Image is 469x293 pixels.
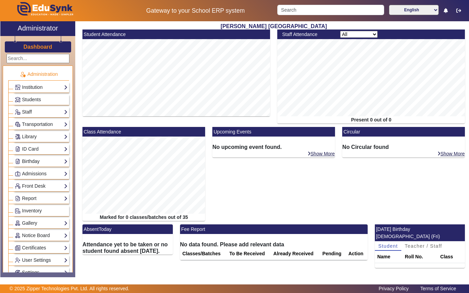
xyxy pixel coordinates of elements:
mat-card-header: Fee Report [180,224,368,234]
img: Students.png [15,97,20,102]
mat-card-header: AbsentToday [82,224,173,234]
th: Class [438,251,465,263]
input: Search [277,5,384,15]
a: Inventory [15,207,68,215]
mat-card-header: Student Attendance [82,30,270,39]
p: Administration [8,71,69,78]
img: Inventory.png [15,208,20,213]
mat-card-header: Circular [342,127,465,137]
mat-card-header: Upcoming Events [212,127,335,137]
mat-card-header: [DATE] Birthday [DEMOGRAPHIC_DATA] (Fri) [375,224,465,241]
th: Name [375,251,402,263]
h6: No upcoming event found. [212,144,335,150]
a: Dashboard [23,43,53,50]
span: Inventory [22,208,42,213]
h6: No Circular found [342,144,465,150]
h6: Attendance yet to be taken or no student found absent [DATE]. [82,241,173,254]
th: Action [346,248,368,260]
p: © 2025 Zipper Technologies Pvt. Ltd. All rights reserved. [10,285,130,292]
div: Present 0 out of 0 [277,116,465,124]
input: Search... [7,54,69,63]
span: Students [22,97,41,102]
h5: Gateway to your School ERP system [121,7,270,14]
a: Privacy Policy [375,284,412,293]
span: Teacher / Staff [405,244,442,248]
div: Staff Attendance [279,31,337,38]
th: Pending [320,248,346,260]
div: Marked for 0 classes/batches out of 35 [82,214,205,221]
img: Administration.png [20,71,26,78]
a: Show More [437,151,465,157]
a: Terms of Service [417,284,459,293]
th: Roll No. [402,251,438,263]
th: Already Received [271,248,320,260]
a: Students [15,96,68,104]
span: Student [378,244,398,248]
h2: Administrator [18,24,58,32]
h6: No data found. Please add relevant data [180,241,368,248]
h2: [PERSON_NAME] [GEOGRAPHIC_DATA] [79,23,469,30]
th: To Be Received [227,248,271,260]
a: Show More [307,151,335,157]
a: Administrator [0,21,75,36]
th: Classes/Batches [180,248,227,260]
mat-card-header: Class Attendance [82,127,205,137]
h3: Dashboard [23,44,52,50]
